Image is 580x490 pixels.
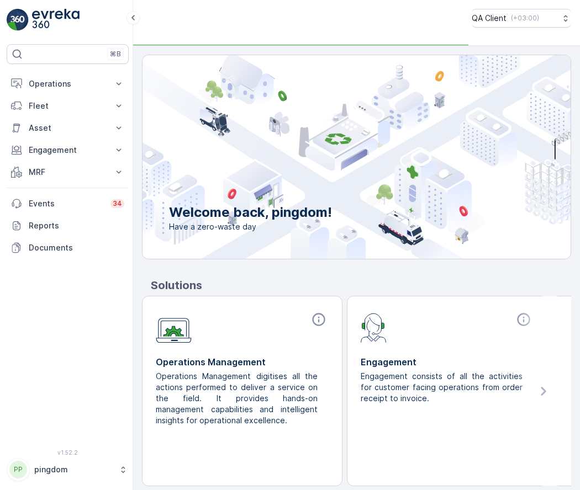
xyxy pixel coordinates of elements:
p: Engagement [29,145,107,156]
p: Operations Management [156,355,329,369]
span: v 1.52.2 [7,449,129,456]
p: Asset [29,122,107,134]
p: Engagement [361,355,534,369]
img: city illustration [93,55,571,259]
img: module-icon [361,312,387,343]
p: MRF [29,167,107,178]
p: 34 [113,199,122,208]
span: Have a zero-waste day [169,221,332,232]
p: pingdom [34,464,113,475]
a: Reports [7,215,129,237]
button: Engagement [7,139,129,161]
p: ⌘B [110,50,121,58]
p: Engagement consists of all the activities for customer facing operations from order receipt to in... [361,371,525,404]
img: module-icon [156,312,192,343]
p: Events [29,198,104,209]
button: Asset [7,117,129,139]
p: Reports [29,220,124,231]
button: QA Client(+03:00) [472,9,571,28]
p: Solutions [151,277,571,294]
button: MRF [7,161,129,183]
div: PP [9,461,27,478]
p: Fleet [29,100,107,111]
button: Operations [7,73,129,95]
a: Documents [7,237,129,259]
a: Events34 [7,193,129,215]
button: Fleet [7,95,129,117]
p: Documents [29,242,124,253]
img: logo_light-DOdMpM7g.png [32,9,80,31]
img: logo [7,9,29,31]
p: Operations [29,78,107,89]
p: ( +03:00 ) [511,14,539,23]
p: QA Client [472,13,507,24]
button: PPpingdom [7,458,129,481]
p: Welcome back, pingdom! [169,204,332,221]
p: Operations Management digitises all the actions performed to deliver a service on the field. It p... [156,371,320,426]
